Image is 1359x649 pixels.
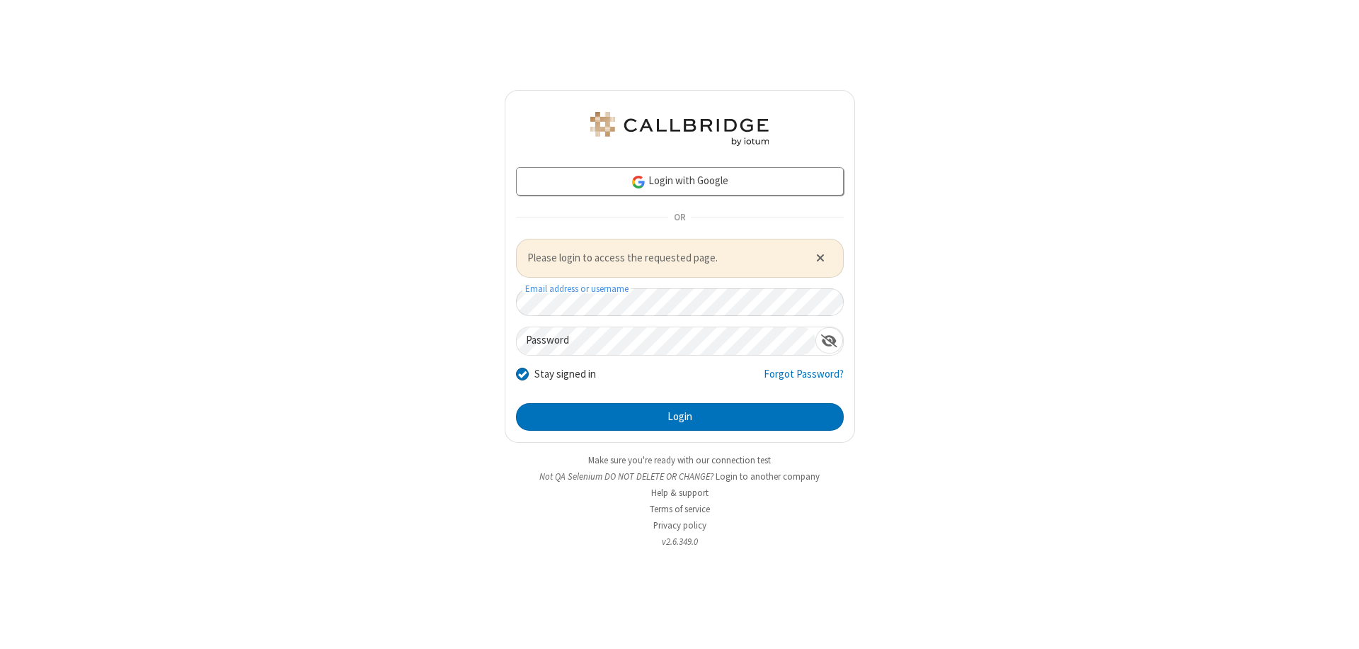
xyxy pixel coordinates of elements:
[716,470,820,483] button: Login to another company
[668,208,691,227] span: OR
[631,174,646,190] img: google-icon.png
[505,470,855,483] li: Not QA Selenium DO NOT DELETE OR CHANGE?
[516,167,844,196] a: Login with Google
[653,519,706,531] a: Privacy policy
[588,454,771,466] a: Make sure you're ready with our connection test
[516,288,844,316] input: Email address or username
[815,327,843,354] div: Show password
[527,250,798,266] span: Please login to access the requested page.
[517,327,815,355] input: Password
[516,403,844,431] button: Login
[534,366,596,383] label: Stay signed in
[505,535,855,548] li: v2.6.349.0
[587,112,772,146] img: QA Selenium DO NOT DELETE OR CHANGE
[651,487,709,499] a: Help & support
[764,366,844,393] a: Forgot Password?
[650,503,710,515] a: Terms of service
[808,247,832,269] button: Close alert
